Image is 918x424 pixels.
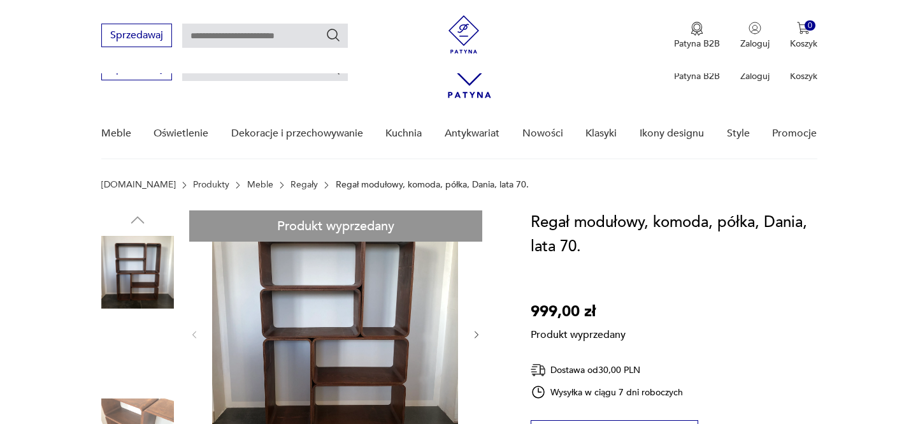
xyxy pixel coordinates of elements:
a: [DOMAIN_NAME] [101,180,176,190]
p: Patyna B2B [674,38,720,50]
p: Patyna B2B [674,70,720,82]
a: Style [727,109,750,158]
div: Wysyłka w ciągu 7 dni roboczych [531,384,684,400]
img: Patyna - sklep z meblami i dekoracjami vintage [445,15,483,54]
img: Ikona medalu [691,22,703,36]
p: Zaloguj [740,70,770,82]
a: Ikona medaluPatyna B2B [674,22,720,50]
a: Nowości [522,109,563,158]
p: Produkt wyprzedany [531,324,626,342]
button: Szukaj [326,27,341,43]
a: Produkty [193,180,229,190]
a: Antykwariat [445,109,499,158]
a: Dekoracje i przechowywanie [231,109,363,158]
div: Dostawa od 30,00 PLN [531,362,684,378]
a: Meble [247,180,273,190]
a: Kuchnia [385,109,422,158]
a: Oświetlenie [154,109,208,158]
img: Ikona dostawy [531,362,546,378]
a: Sprzedawaj [101,65,172,74]
h1: Regał modułowy, komoda, półka, Dania, lata 70. [531,210,817,259]
p: Koszyk [790,70,817,82]
a: Klasyki [585,109,617,158]
a: Regały [290,180,318,190]
p: Regał modułowy, komoda, półka, Dania, lata 70. [336,180,529,190]
img: Ikonka użytkownika [749,22,761,34]
p: Zaloguj [740,38,770,50]
button: Zaloguj [740,22,770,50]
button: Sprzedawaj [101,24,172,47]
a: Ikony designu [640,109,704,158]
button: 0Koszyk [790,22,817,50]
button: Patyna B2B [674,22,720,50]
img: Ikona koszyka [797,22,810,34]
div: 0 [805,20,815,31]
a: Sprzedawaj [101,32,172,41]
a: Promocje [772,109,817,158]
p: 999,00 zł [531,300,626,324]
a: Meble [101,109,131,158]
p: Koszyk [790,38,817,50]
